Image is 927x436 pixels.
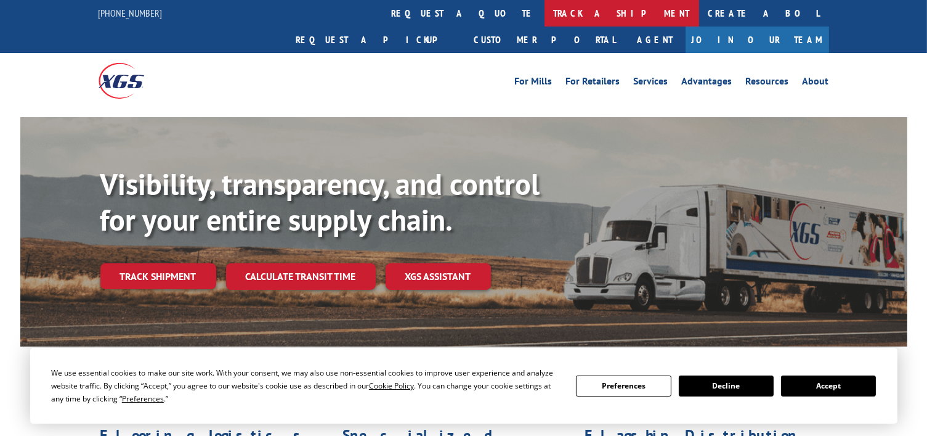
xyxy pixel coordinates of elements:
a: [PHONE_NUMBER] [99,7,163,19]
a: Advantages [682,76,732,90]
a: Customer Portal [465,27,625,53]
a: Services [634,76,668,90]
button: Accept [781,376,876,397]
a: Join Our Team [686,27,829,53]
div: Cookie Consent Prompt [30,348,897,424]
button: Preferences [576,376,671,397]
a: Calculate transit time [226,263,376,290]
a: Track shipment [100,263,216,289]
div: We use essential cookies to make our site work. With your consent, we may also use non-essential ... [51,366,561,405]
span: Preferences [122,393,164,404]
button: Decline [679,376,774,397]
a: About [803,76,829,90]
a: Request a pickup [287,27,465,53]
b: Visibility, transparency, and control for your entire supply chain. [100,165,540,239]
a: XGS ASSISTANT [386,263,491,290]
a: For Retailers [566,76,620,90]
a: For Mills [515,76,553,90]
span: Cookie Policy [369,380,414,391]
a: Agent [625,27,686,53]
a: Resources [746,76,789,90]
